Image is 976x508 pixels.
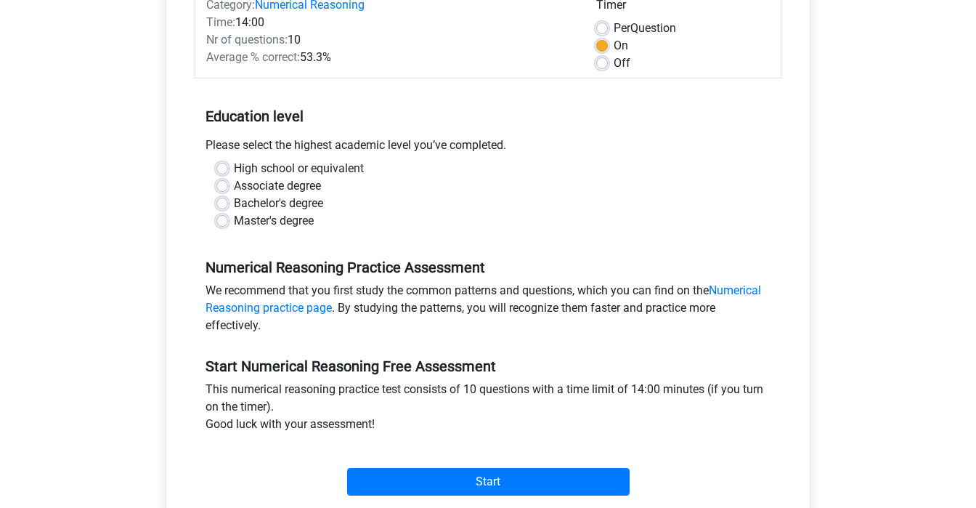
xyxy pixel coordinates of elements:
label: Off [614,55,630,72]
div: Please select the highest academic level you’ve completed. [195,137,781,160]
span: Nr of questions: [206,33,288,47]
label: Master's degree [234,212,314,230]
div: We recommend that you first study the common patterns and questions, which you can find on the . ... [195,282,781,340]
div: This numerical reasoning practice test consists of 10 questions with a time limit of 14:00 minute... [195,381,781,439]
h5: Numerical Reasoning Practice Assessment [206,259,770,276]
h5: Education level [206,102,770,131]
span: Per [614,21,630,35]
label: Associate degree [234,177,321,195]
span: Average % correct: [206,50,300,64]
label: On [614,37,628,55]
label: Question [614,20,676,37]
label: High school or equivalent [234,160,364,177]
div: 14:00 [195,14,585,31]
label: Bachelor's degree [234,195,323,212]
input: Start [347,468,630,496]
h5: Start Numerical Reasoning Free Assessment [206,358,770,375]
span: Time: [206,15,235,29]
div: 53.3% [195,49,585,66]
div: 10 [195,31,585,49]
